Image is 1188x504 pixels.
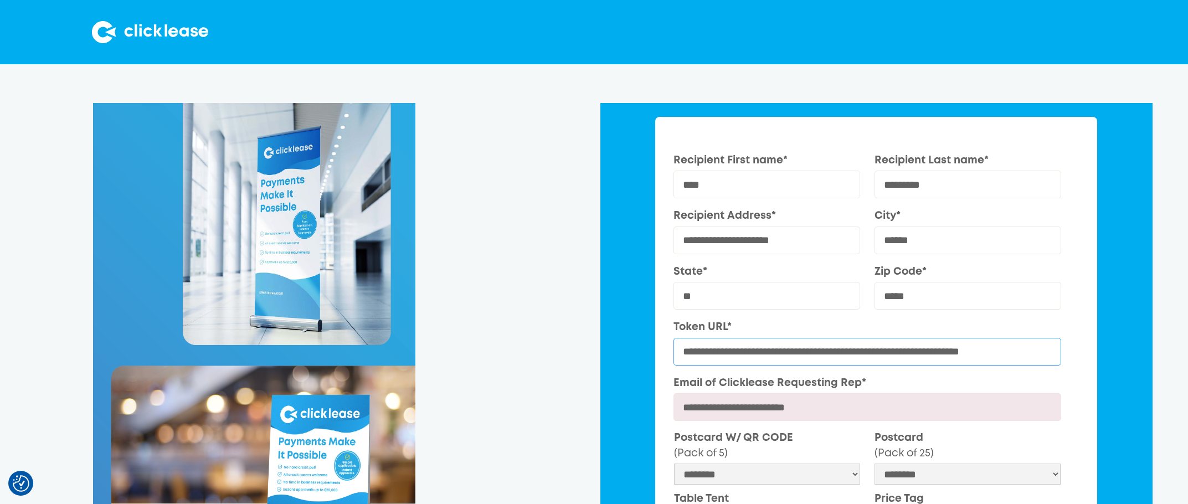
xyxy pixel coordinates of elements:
label: Postcard W/ QR CODE [674,430,860,461]
label: State* [673,264,860,279]
label: City* [875,208,1061,223]
label: Recipient First name* [673,153,860,168]
label: Email of Clicklease Requesting Rep* [673,376,1061,390]
img: Clicklease logo [92,21,208,43]
img: Revisit consent button [13,475,29,492]
label: Recipient Address* [673,208,860,223]
label: Postcard [875,430,1061,461]
span: (Pack of 5) [674,449,728,458]
label: Zip Code* [875,264,1061,279]
span: (Pack of 25) [875,449,934,458]
label: Token URL* [673,320,1061,335]
label: Recipient Last name* [875,153,1061,168]
button: Consent Preferences [13,475,29,492]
